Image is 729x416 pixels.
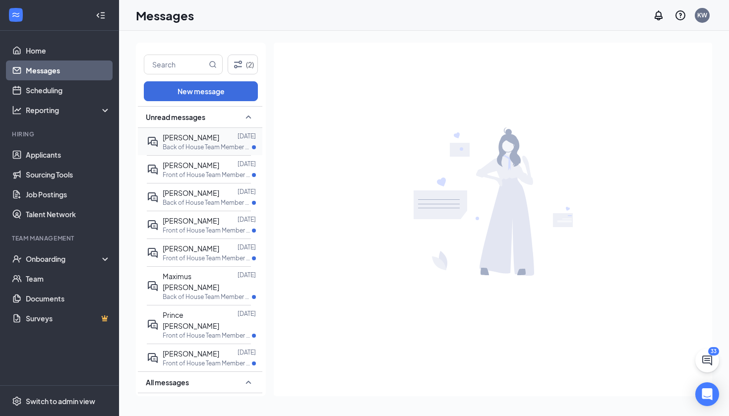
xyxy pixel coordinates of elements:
svg: ActiveDoubleChat [147,352,159,364]
svg: ActiveDoubleChat [147,191,159,203]
p: Back of House Team Member at [GEOGRAPHIC_DATA] [163,198,252,207]
span: [PERSON_NAME] [163,188,219,197]
svg: Settings [12,396,22,406]
p: Back of House Team Member at [GEOGRAPHIC_DATA] [163,143,252,151]
span: [PERSON_NAME] [163,133,219,142]
p: Back of House Team Member at [GEOGRAPHIC_DATA] [163,293,252,301]
a: Applicants [26,145,111,165]
p: Front of House Team Member at [GEOGRAPHIC_DATA] [163,254,252,262]
a: Talent Network [26,204,111,224]
svg: ActiveDoubleChat [147,219,159,231]
a: SurveysCrown [26,308,111,328]
span: Unread messages [146,112,205,122]
button: ChatActive [695,349,719,372]
span: [PERSON_NAME] [163,161,219,170]
svg: SmallChevronUp [243,376,254,388]
h1: Messages [136,7,194,24]
span: [PERSON_NAME] [163,349,219,358]
p: [DATE] [238,309,256,318]
svg: QuestionInfo [674,9,686,21]
a: Team [26,269,111,289]
svg: ActiveDoubleChat [147,164,159,176]
svg: Notifications [653,9,665,21]
p: [DATE] [238,215,256,224]
button: Filter (2) [228,55,258,74]
div: KW [697,11,707,19]
p: [DATE] [238,160,256,168]
span: Prince [PERSON_NAME] [163,310,219,330]
input: Search [144,55,207,74]
a: Home [26,41,111,60]
svg: WorkstreamLogo [11,10,21,20]
div: Switch to admin view [26,396,95,406]
a: Documents [26,289,111,308]
p: [DATE] [238,348,256,357]
div: Team Management [12,234,109,242]
p: [DATE] [238,243,256,251]
div: Onboarding [26,254,102,264]
p: [DATE] [238,187,256,196]
div: Hiring [12,130,109,138]
svg: Collapse [96,10,106,20]
svg: Analysis [12,105,22,115]
p: Front of House Team Member at [GEOGRAPHIC_DATA] [163,226,252,235]
p: [DATE] [238,271,256,279]
svg: UserCheck [12,254,22,264]
p: [DATE] [238,132,256,140]
svg: ActiveDoubleChat [147,247,159,259]
span: [PERSON_NAME] [163,216,219,225]
a: Messages [26,60,111,80]
svg: MagnifyingGlass [209,60,217,68]
span: Maximus [PERSON_NAME] [163,272,219,292]
a: Job Postings [26,184,111,204]
div: Open Intercom Messenger [695,382,719,406]
svg: Filter [232,59,244,70]
svg: ChatActive [701,355,713,366]
a: Scheduling [26,80,111,100]
svg: SmallChevronUp [243,111,254,123]
button: New message [144,81,258,101]
svg: ActiveDoubleChat [147,280,159,292]
p: Front of House Team Member at [GEOGRAPHIC_DATA] [163,331,252,340]
a: Sourcing Tools [26,165,111,184]
svg: ActiveDoubleChat [147,136,159,148]
p: Front of House Team Member at [GEOGRAPHIC_DATA] [163,171,252,179]
span: [PERSON_NAME] [163,244,219,253]
span: All messages [146,377,189,387]
p: Front of House Team Member at [GEOGRAPHIC_DATA] [163,359,252,367]
div: 33 [708,347,719,356]
svg: ActiveDoubleChat [147,319,159,331]
div: Reporting [26,105,111,115]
